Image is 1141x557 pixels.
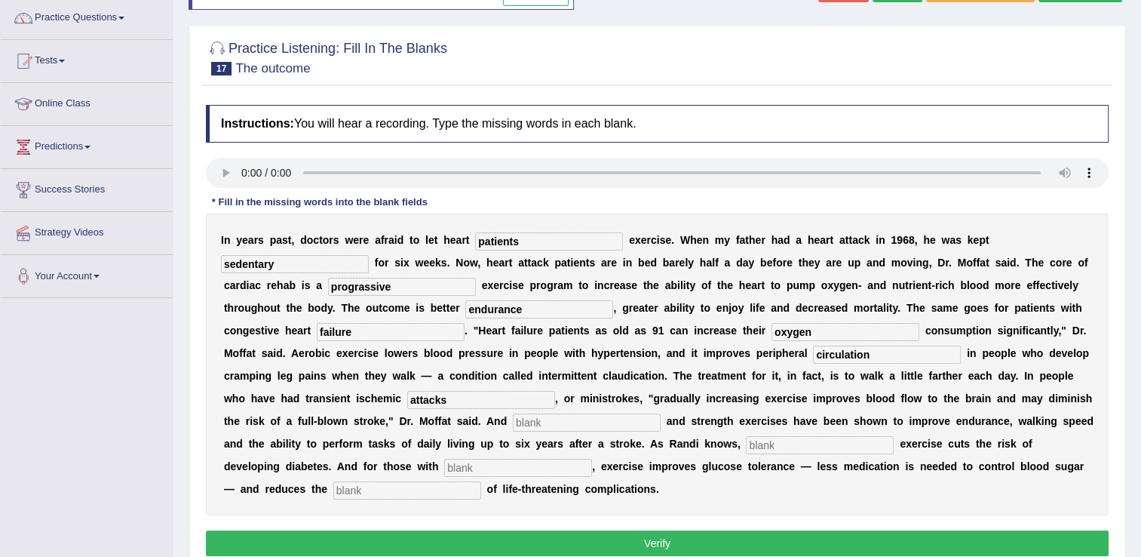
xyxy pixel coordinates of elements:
b: m [891,257,900,269]
b: h [771,234,778,246]
b: a [276,234,282,246]
b: , [291,234,294,246]
b: f [1084,257,1088,269]
b: I [221,234,224,246]
b: c [503,279,509,291]
b: r [675,257,679,269]
b: t [643,279,647,291]
b: a [375,234,381,246]
b: t [848,234,852,246]
b: a [739,234,745,246]
b: s [333,234,339,246]
b: , [477,257,480,269]
b: r [761,234,765,246]
b: i [400,257,403,269]
a: Success Stories [1,169,173,207]
b: 1 [891,234,897,246]
b: e [611,257,617,269]
input: blank [333,482,481,500]
b: n [873,257,879,269]
b: s [441,257,447,269]
b: h [808,234,814,246]
b: y [748,257,754,269]
b: a [284,279,290,291]
b: i [247,279,250,291]
b: - [858,279,862,291]
b: a [230,279,236,291]
input: blank [465,300,613,319]
b: t [761,279,765,291]
b: o [378,257,385,269]
b: t [509,257,513,269]
span: 17 [211,62,232,75]
b: t [567,257,571,269]
b: k [968,234,974,246]
b: x [635,234,641,246]
b: r [254,234,258,246]
b: i [394,234,397,246]
b: h [277,279,284,291]
b: n [579,257,586,269]
b: p [787,279,793,291]
small: The outcome [235,61,310,75]
b: a [743,257,749,269]
b: t [466,234,470,246]
b: a [316,279,322,291]
b: t [409,234,413,246]
b: h [486,257,493,269]
b: d [300,234,307,246]
b: r [385,257,388,269]
b: e [1038,257,1044,269]
a: Strategy Videos [1,212,173,250]
b: c [313,234,319,246]
b: c [537,257,543,269]
b: b [638,257,645,269]
b: y [833,279,839,291]
b: e [679,257,685,269]
b: t [434,234,438,246]
b: r [267,279,271,291]
b: g [839,279,846,291]
b: w [416,257,424,269]
input: blank [813,346,961,364]
b: p [979,234,986,246]
b: l [712,257,715,269]
b: a [388,234,394,246]
b: t [288,234,292,246]
b: . [447,257,450,269]
b: a [518,257,524,269]
b: r [359,234,363,246]
b: , [915,234,918,246]
b: r [1062,257,1066,269]
b: t [845,234,849,246]
b: 9 [897,234,903,246]
b: l [685,257,688,269]
b: d [240,279,247,291]
b: o [701,279,708,291]
b: d [397,234,404,246]
b: b [663,257,670,269]
b: g [922,257,929,269]
b: a [498,257,505,269]
b: d [784,234,790,246]
b: p [270,234,277,246]
b: e [1066,257,1072,269]
b: h [700,257,707,269]
b: p [808,279,815,291]
b: e [614,279,620,291]
b: p [554,257,561,269]
b: e [423,257,429,269]
b: s [955,234,962,246]
b: o [774,279,781,291]
b: n [879,234,885,246]
b: Instructions: [221,117,294,130]
b: w [941,234,949,246]
b: x [827,279,833,291]
b: r [945,257,949,269]
b: n [597,279,604,291]
b: s [589,257,595,269]
b: f [375,257,379,269]
div: * Fill in the missing words into the blank fields [206,195,434,210]
b: f [707,279,711,291]
b: i [570,257,573,269]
